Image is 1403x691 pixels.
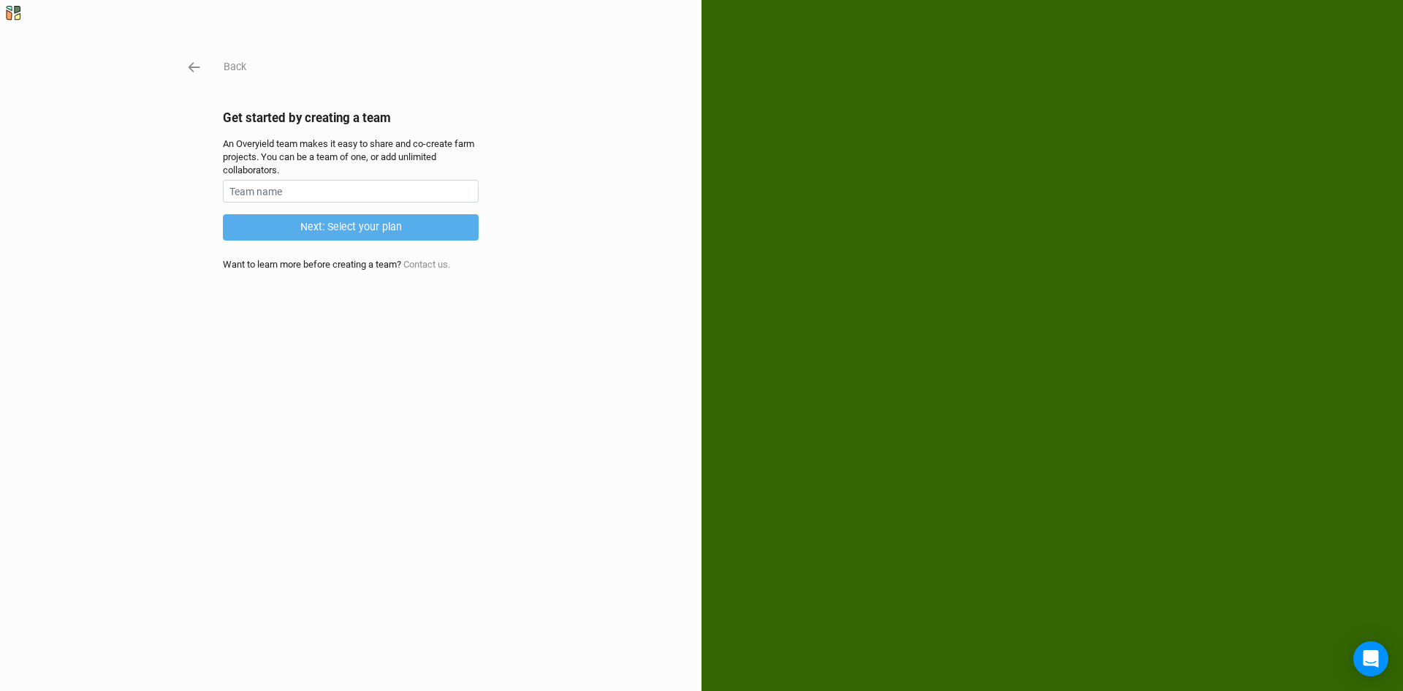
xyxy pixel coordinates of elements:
input: Team name [223,180,479,203]
h2: Get started by creating a team [223,110,479,125]
a: Contact us. [403,259,450,270]
div: Want to learn more before creating a team? [223,258,479,271]
button: Next: Select your plan [223,214,479,240]
button: Back [223,58,247,75]
div: An Overyield team makes it easy to share and co-create farm projects. You can be a team of one, o... [223,137,479,178]
div: Open Intercom Messenger [1353,641,1388,676]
